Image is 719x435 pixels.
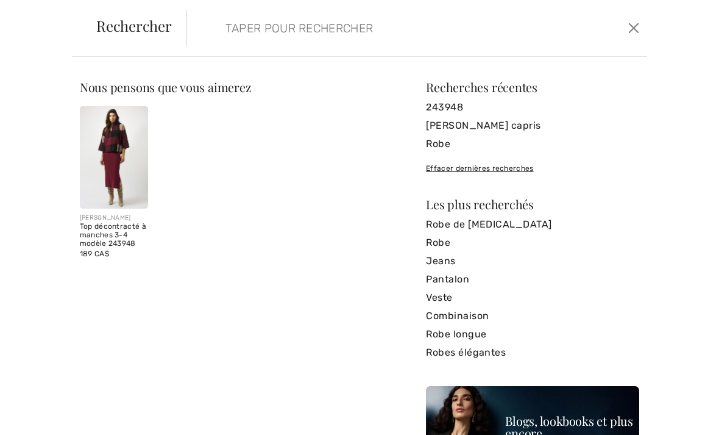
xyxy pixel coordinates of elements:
button: Ferme [625,18,642,38]
div: Les plus recherchés [426,198,639,210]
input: TAPER POUR RECHERCHER [216,10,523,46]
span: Nous pensons que vous aimerez [80,79,252,95]
a: Pantalon [426,270,639,289]
a: Veste [426,289,639,307]
img: Top décontracté à manches 3-4 modèle 243948. Rose/multi [80,106,148,209]
a: 243948 [426,98,639,117]
a: Robe [426,234,639,252]
span: 189 CA$ [80,250,109,258]
div: Effacer dernières recherches [426,163,639,174]
span: Rechercher [96,18,172,33]
div: [PERSON_NAME] [80,214,148,223]
a: Jeans [426,252,639,270]
a: Robes élégantes [426,343,639,362]
a: Combinaison [426,307,639,325]
a: [PERSON_NAME] capris [426,117,639,135]
div: Recherches récentes [426,81,639,93]
a: Robe longue [426,325,639,343]
a: Robe de [MEDICAL_DATA] [426,215,639,234]
div: Top décontracté à manches 3-4 modèle 243948 [80,223,148,248]
a: Robe [426,135,639,153]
